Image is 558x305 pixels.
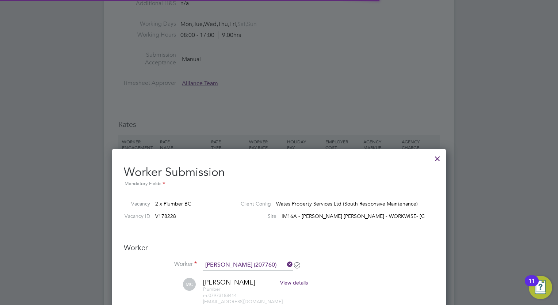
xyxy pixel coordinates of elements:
label: Vacancy ID [121,213,150,219]
label: Client Config [235,200,271,207]
span: V178228 [155,213,176,219]
label: Vacancy [121,200,150,207]
span: 07973188414 [203,292,237,298]
span: 2 x Plumber BC [155,200,191,207]
span: View details [280,279,308,286]
input: Search for... [203,260,293,271]
label: Site [235,213,276,219]
div: Mandatory Fields [124,180,434,188]
button: Open Resource Center, 11 new notifications [529,276,552,299]
span: [PERSON_NAME] [203,278,255,286]
span: MC [183,278,196,291]
h2: Worker Submission [124,159,434,188]
span: [EMAIL_ADDRESS][DOMAIN_NAME] [203,298,283,305]
h3: Worker [124,243,434,252]
span: Plumber [203,286,220,292]
span: Wates Property Services Ltd (South Responsive Maintenance) [276,200,418,207]
span: m: [203,292,209,298]
div: 11 [528,281,535,290]
span: IM16A - [PERSON_NAME] [PERSON_NAME] - WORKWISE- [GEOGRAPHIC_DATA] [282,213,472,219]
label: Worker [124,260,197,268]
